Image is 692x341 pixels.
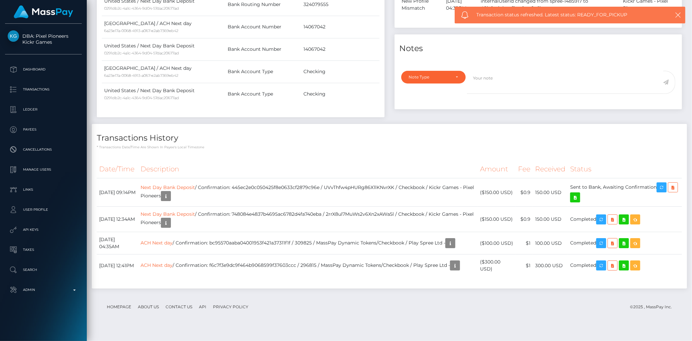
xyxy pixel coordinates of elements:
[478,232,516,254] td: ($100.00 USD)
[516,232,533,254] td: $1
[97,178,138,207] td: [DATE] 09:14PM
[568,178,682,207] td: Sent to Bank, Awaiting Confirmation
[138,178,478,207] td: / Confirmation: 445ec2e0c050425f8e0633cf2879c96e / UVvThfw4pHURg86X1lKNvrXK / Checkbook / Kickr G...
[5,241,82,258] a: Taxes
[533,207,568,232] td: 150.00 USD
[97,232,138,254] td: [DATE] 04:35AM
[225,38,301,60] td: Bank Account Number
[8,30,19,42] img: Kickr Games
[104,302,134,312] a: Homepage
[533,178,568,207] td: 150.00 USD
[5,81,82,98] a: Transactions
[138,160,478,178] th: Description
[104,28,178,33] small: 6a23e17a-0068-4913-a067-e2ab7369eb42
[400,43,677,54] h4: Notes
[97,145,682,150] p: * Transactions date/time are shown in payee's local timezone
[301,16,380,38] td: 14067042
[104,51,179,55] small: 0291db2c-4a1c-4364-9d04-57dac20677ad
[104,96,179,100] small: 0291db2c-4a1c-4364-9d04-57dac20677ad
[5,262,82,278] a: Search
[8,285,79,295] p: Admin
[568,207,682,232] td: Completed
[8,225,79,235] p: API Keys
[516,254,533,277] td: $1
[163,302,195,312] a: Contact Us
[5,181,82,198] a: Links
[5,141,82,158] a: Cancellations
[97,207,138,232] td: [DATE] 12:34AM
[5,221,82,238] a: API Keys
[301,60,380,83] td: Checking
[533,160,568,178] th: Received
[301,83,380,105] td: Checking
[301,38,380,60] td: 14067042
[97,254,138,277] td: [DATE] 12:41PM
[141,262,173,268] a: ACH Next day
[5,101,82,118] a: Ledger
[102,38,225,60] td: United States / Next Day Bank Deposit
[516,178,533,207] td: $0.9
[409,74,451,80] div: Note Type
[533,232,568,254] td: 100.00 USD
[104,73,178,78] small: 6a23e17a-0068-4913-a067-e2ab7369eb42
[5,121,82,138] a: Payees
[568,160,682,178] th: Status
[476,11,656,18] span: Transaction status refreshed. Latest status: READY_FOR_PICKUP
[138,207,478,232] td: / Confirmation: 748084e4837b4695ac6782d4fa740eba / 2rrX8ul7MuWs2v6Xn2xAWa5l / Checkbook / Kickr G...
[97,132,682,144] h4: Transactions History
[8,185,79,195] p: Links
[141,211,195,217] a: Next Day Bank Deposit
[401,71,466,83] button: Note Type
[141,240,173,246] a: ACH Next day
[210,302,251,312] a: Privacy Policy
[102,60,225,83] td: [GEOGRAPHIC_DATA] / ACH Next day
[8,64,79,74] p: Dashboard
[138,254,478,277] td: / Confirmation: f6c7f3e9dc9f464b9068599f37603ccc / 296815 / MassPay Dynamic Tokens/Checkbook / Pl...
[516,160,533,178] th: Fee
[8,245,79,255] p: Taxes
[8,145,79,155] p: Cancellations
[225,83,301,105] td: Bank Account Type
[225,16,301,38] td: Bank Account Number
[5,201,82,218] a: User Profile
[14,5,73,18] img: MassPay Logo
[5,61,82,78] a: Dashboard
[478,207,516,232] td: ($150.00 USD)
[196,302,209,312] a: API
[630,303,677,311] div: © 2025 , MassPay Inc.
[135,302,162,312] a: About Us
[5,33,82,45] span: DBA: Pixel Pioneers Kickr Games
[8,205,79,215] p: User Profile
[8,265,79,275] p: Search
[102,83,225,105] td: United States / Next Day Bank Deposit
[5,161,82,178] a: Manage Users
[8,84,79,95] p: Transactions
[568,232,682,254] td: Completed
[225,60,301,83] td: Bank Account Type
[478,178,516,207] td: ($150.00 USD)
[8,125,79,135] p: Payees
[478,254,516,277] td: ($300.00 USD)
[533,254,568,277] td: 300.00 USD
[8,165,79,175] p: Manage Users
[102,16,225,38] td: [GEOGRAPHIC_DATA] / ACH Next day
[478,160,516,178] th: Amount
[568,254,682,277] td: Completed
[138,232,478,254] td: / Confirmation: bc95570aaba04001953f421a37311f1f / 309825 / MassPay Dynamic Tokens/Checkbook / Pl...
[97,160,138,178] th: Date/Time
[5,282,82,298] a: Admin
[8,105,79,115] p: Ledger
[516,207,533,232] td: $0.9
[104,6,179,11] small: 0291db2c-4a1c-4364-9d04-57dac20677ad
[141,184,195,190] a: Next Day Bank Deposit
